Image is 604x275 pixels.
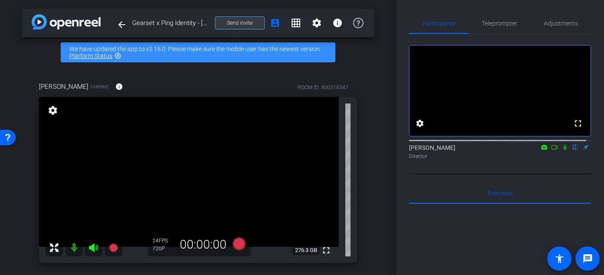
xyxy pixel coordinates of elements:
[573,118,583,129] mat-icon: fullscreen
[321,245,331,256] mat-icon: fullscreen
[298,84,348,91] div: ROOM ID: 800318347
[153,245,174,252] div: 720P
[488,190,513,196] span: Everyone
[415,118,425,129] mat-icon: settings
[215,16,265,29] button: Send invite
[570,143,581,151] mat-icon: flip
[332,18,343,28] mat-icon: info
[69,52,112,59] a: Platform Status
[291,18,301,28] mat-icon: grid_on
[409,143,591,160] div: [PERSON_NAME]
[174,237,232,252] div: 00:00:00
[292,245,320,256] span: 276.3 GB
[544,20,578,26] span: Adjustments
[409,152,591,160] div: Director
[554,253,565,264] mat-icon: accessibility
[270,18,280,28] mat-icon: account_box
[153,237,174,244] div: 24
[114,52,121,59] mat-icon: highlight_off
[91,84,109,90] span: Chrome
[61,42,335,62] div: We have updated the app to v2.15.0. Please make sure the mobile user has the newest version.
[132,14,210,32] span: Gearset x Ping Identity - [PERSON_NAME][EMAIL_ADDRESS][DOMAIN_NAME]
[159,238,168,244] span: FPS
[422,20,455,26] span: Participants
[39,82,88,91] span: [PERSON_NAME]
[47,105,59,116] mat-icon: settings
[32,14,101,29] img: app-logo
[312,18,322,28] mat-icon: settings
[582,253,593,264] mat-icon: message
[482,20,517,26] span: Teleprompter
[115,83,123,91] mat-icon: info
[227,19,253,26] span: Send invite
[117,19,127,30] mat-icon: arrow_back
